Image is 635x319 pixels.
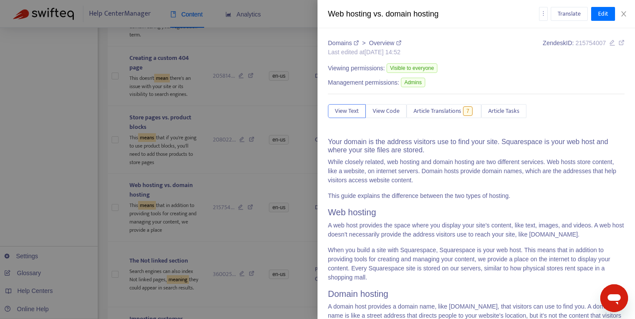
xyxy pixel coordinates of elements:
[369,39,401,46] a: Overview
[328,246,625,282] p: When you build a site with Squarespace, Squarespace is your web host. This means that in addition...
[328,104,366,118] button: View Text
[328,191,625,201] p: This guide explains the difference between the two types of hosting.
[328,39,360,46] a: Domains
[618,10,630,18] button: Close
[328,158,625,185] p: While closely related, web hosting and domain hosting are two different services. Web hosts store...
[373,106,400,116] span: View Code
[413,106,461,116] span: Article Translations
[540,10,546,16] span: more
[488,106,519,116] span: Article Tasks
[328,39,401,48] div: >
[328,221,625,239] p: A web host provides the space where you display your site's content, like text, images, and video...
[407,104,481,118] button: Article Translations7
[463,106,473,116] span: 7
[335,106,359,116] span: View Text
[600,284,628,312] iframe: Button to launch messaging window
[366,104,407,118] button: View Code
[481,104,526,118] button: Article Tasks
[328,138,625,154] h4: Your domain is the address visitors use to find your site. Squarespace is your web host and where...
[328,48,401,57] div: Last edited at [DATE] 14:52
[575,39,606,46] span: 215754007
[620,10,627,17] span: close
[401,78,425,87] span: Admins
[598,9,608,19] span: Edit
[328,64,385,73] span: Viewing permissions:
[328,8,539,20] div: Web hosting vs. domain hosting
[328,207,625,217] h2: Web hosting
[387,63,437,73] span: Visible to everyone
[328,289,625,299] h2: Domain hosting
[551,7,588,21] button: Translate
[591,7,615,21] button: Edit
[539,7,548,21] button: more
[543,39,625,57] div: Zendesk ID:
[558,9,581,19] span: Translate
[328,78,399,87] span: Management permissions:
